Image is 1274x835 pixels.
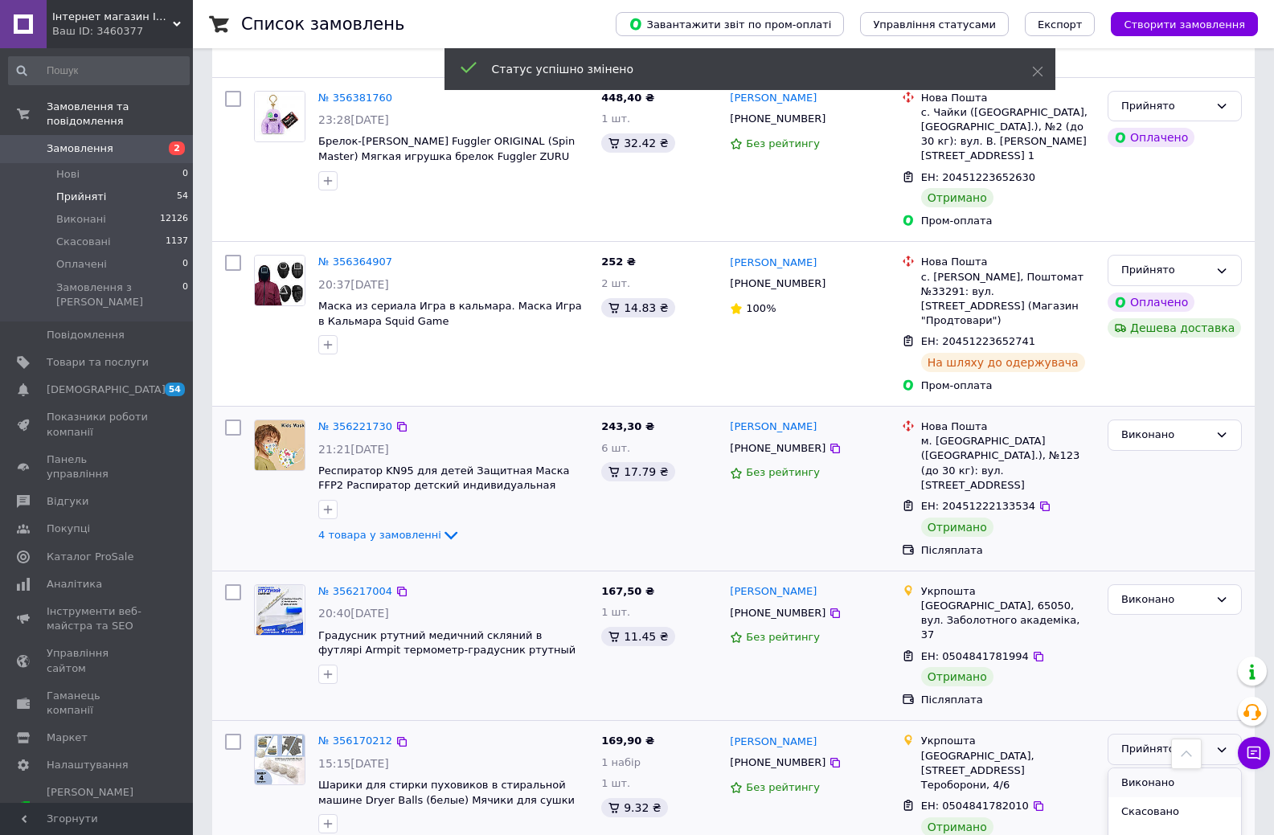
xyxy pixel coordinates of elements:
[318,529,441,541] span: 4 товара у замовленні
[601,442,630,454] span: 6 шт.
[160,212,188,227] span: 12126
[921,667,993,686] div: Отримано
[47,100,193,129] span: Замовлення та повідомлення
[52,10,173,24] span: Інтернет магазин IQ Rapid
[241,14,404,34] h1: Список замовлень
[166,235,188,249] span: 1137
[318,256,392,268] a: № 356364907
[47,604,149,633] span: Інструменти веб-майстра та SEO
[47,689,149,718] span: Гаманець компанії
[601,420,654,432] span: 243,30 ₴
[730,735,817,750] a: [PERSON_NAME]
[165,383,185,396] span: 54
[318,278,389,291] span: 20:37[DATE]
[318,113,389,126] span: 23:28[DATE]
[921,188,993,207] div: Отримано
[1121,98,1209,115] div: Прийнято
[921,543,1095,558] div: Післяплата
[254,734,305,785] a: Фото товару
[601,92,654,104] span: 448,40 ₴
[47,758,129,772] span: Налаштування
[730,256,817,271] a: [PERSON_NAME]
[601,585,654,597] span: 167,50 ₴
[1121,591,1209,608] div: Виконано
[47,550,133,564] span: Каталог ProSale
[47,731,88,745] span: Маркет
[177,190,188,204] span: 54
[56,257,107,272] span: Оплачені
[318,92,392,104] a: № 356381760
[921,749,1095,793] div: [GEOGRAPHIC_DATA], [STREET_ADDRESS] Тероборони, 4/6
[601,606,630,618] span: 1 шт.
[1124,18,1245,31] span: Створити замовлення
[169,141,185,155] span: 2
[921,91,1095,105] div: Нова Пошта
[56,212,106,227] span: Виконані
[730,442,825,454] span: [PHONE_NUMBER]
[1108,293,1194,312] div: Оплачено
[318,629,576,671] a: Градусник ртутний медичний скляний в футлярі Armpit термометр-градусник ртутный медицинский в фут...
[921,171,1035,183] span: ЕН: 20451223652630
[921,518,993,537] div: Отримано
[47,785,149,829] span: [PERSON_NAME] та рахунки
[56,190,106,204] span: Прийняті
[746,137,820,149] span: Без рейтингу
[254,255,305,306] a: Фото товару
[921,255,1095,269] div: Нова Пошта
[601,298,674,317] div: 14.83 ₴
[254,584,305,636] a: Фото товару
[601,256,636,268] span: 252 ₴
[1095,18,1258,30] a: Створити замовлення
[1111,12,1258,36] button: Створити замовлення
[1108,128,1194,147] div: Оплачено
[921,353,1085,372] div: На шляху до одержувача
[47,494,88,509] span: Відгуки
[730,91,817,106] a: [PERSON_NAME]
[601,735,654,747] span: 169,90 ₴
[601,777,630,789] span: 1 шт.
[730,277,825,289] span: [PHONE_NUMBER]
[318,135,575,177] span: Брелок-[PERSON_NAME] Fuggler ORIGINAL (Spin Master) Мягкая игрушка брелок Fuggler ZURU Keyring Sa...
[1238,737,1270,769] button: Чат з покупцем
[921,434,1095,493] div: м. [GEOGRAPHIC_DATA] ([GEOGRAPHIC_DATA].), №123 (до 30 кг): вул. [STREET_ADDRESS]
[921,693,1095,707] div: Післяплата
[921,734,1095,748] div: Укрпошта
[921,599,1095,643] div: [GEOGRAPHIC_DATA], 65050, вул. Заболотного академіка, 37
[255,735,305,784] img: Фото товару
[254,420,305,471] a: Фото товару
[318,779,575,821] a: Шарики для стирки пуховиков в стиральной машине Dryer Balls (белые) Мячики для сушки белья набор ...
[1121,427,1209,444] div: Виконано
[1108,768,1241,798] li: Виконано
[255,420,305,470] img: Фото товару
[47,522,90,536] span: Покупці
[730,756,825,768] span: [PHONE_NUMBER]
[318,443,389,456] span: 21:21[DATE]
[318,607,389,620] span: 20:40[DATE]
[318,420,392,432] a: № 356221730
[873,18,996,31] span: Управління статусами
[492,61,992,77] div: Статус успішно змінено
[47,410,149,439] span: Показники роботи компанії
[1038,18,1083,31] span: Експорт
[730,420,817,435] a: [PERSON_NAME]
[56,167,80,182] span: Нові
[56,235,111,249] span: Скасовані
[47,452,149,481] span: Панель управління
[601,462,674,481] div: 17.79 ₴
[746,781,820,793] span: Без рейтингу
[1121,741,1209,758] div: Прийнято
[616,12,844,36] button: Завантажити звіт по пром-оплаті
[318,465,570,506] a: Респиратор KN95 для детей Защитная Маска FFP2 Распиратор детский индивидуальная упаковка. Защита ...
[921,379,1095,393] div: Пром-оплата
[921,500,1035,512] span: ЕН: 20451222133534
[318,585,392,597] a: № 356217004
[256,585,304,635] img: Фото товару
[8,56,190,85] input: Пошук
[601,133,674,153] div: 32.42 ₴
[47,577,102,591] span: Аналітика
[921,335,1035,347] span: ЕН: 20451223652741
[318,300,582,327] a: Маска из сериала Игра в кальмара. Маска Игра в Кальмара Squid Game
[47,141,113,156] span: Замовлення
